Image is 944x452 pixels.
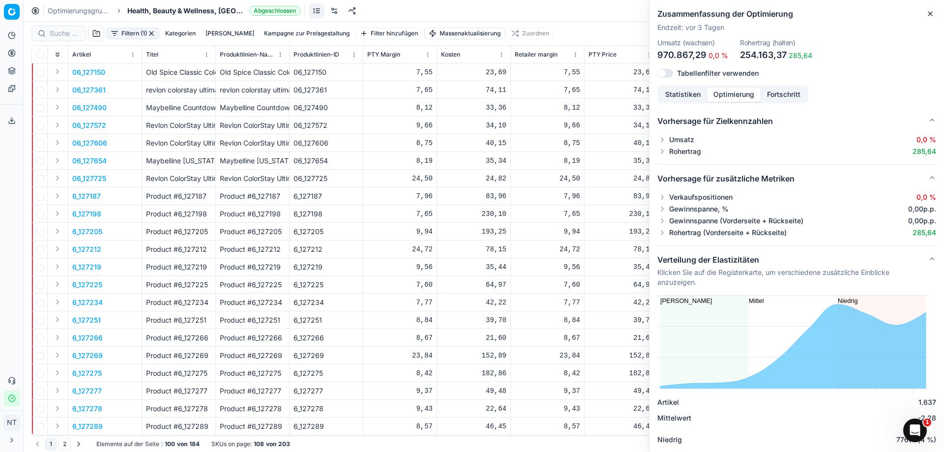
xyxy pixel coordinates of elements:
[266,440,276,448] strong: von
[72,333,103,343] button: 6_127266
[294,191,359,201] div: 6_127187
[589,315,654,325] div: 39,70
[72,51,91,59] span: Artikel
[367,174,433,183] div: 24,50
[52,243,63,255] button: Expand
[294,138,359,148] div: 06_127606
[45,438,57,450] button: 1
[249,6,300,16] span: Abgeschlossen
[441,280,506,290] div: 64,97
[441,298,506,307] div: 42,22
[589,85,654,95] div: 74,11
[146,121,211,130] p: Revlon ColorStay Ultimate Liquid Lipstick, Brilliant Bordeaux 0.10 oz (Pack of 3)
[220,280,285,290] div: Product #6_127225
[657,268,920,287] p: Klicken Sie auf die Registerkarte, um verschiedene zusätzliche Einblicke anzuzeigen.
[367,103,433,113] div: 8,12
[367,368,433,378] div: 8,42
[220,85,285,95] div: revlon colorstay ultimate liquid lipstick - superb sangria (045)
[923,419,931,426] span: 1
[31,438,85,450] nav: pagination
[278,440,290,448] strong: 203
[589,138,654,148] div: 40,15
[52,84,63,95] button: Expand
[106,28,159,39] button: Filtern (1)
[515,103,580,113] div: 8,12
[52,278,63,290] button: Expand
[127,6,300,16] span: Health, Beauty & Wellness, [GEOGRAPHIC_DATA] onlineAbgeschlossen
[72,298,103,307] p: 6_127234
[515,51,558,59] span: Retailer margin
[48,6,300,16] nav: breadcrumb
[52,367,63,379] button: Expand
[294,85,359,95] div: 06_127361
[260,28,354,39] button: Kampagne zur Preisgestaltung
[220,138,285,148] div: Revlon ColorStay Ultimate Liquid Lipstick, Brilliant Bordeaux 0.10 oz (Pack of 4)
[165,440,175,448] strong: 100
[72,138,107,148] p: 06_127606
[740,50,787,60] span: 254.163,37
[220,51,275,59] span: Produktlinien-Name
[52,172,63,184] button: Expand
[657,50,707,60] span: 970.867,29
[589,191,654,201] div: 83,96
[589,227,654,237] div: 193,25
[657,165,936,192] button: Vorhersage für zusätzliche Metriken
[220,244,285,254] div: Product #6_127212
[367,227,433,237] div: 9,94
[52,225,63,237] button: Expand
[515,368,580,378] div: 8,42
[294,51,339,59] span: Produktlinien-ID
[72,227,102,237] p: 6_127205
[659,88,707,102] button: Statistiken
[367,85,433,95] div: 7,65
[72,156,107,166] p: 06_127654
[72,174,106,183] p: 06_127725
[515,280,580,290] div: 7,60
[146,85,211,95] p: revlon colorstay ultimate liquid lipstick - superb sangria (045)
[515,422,580,431] div: 8,57
[657,23,936,32] p: Endzeit : vor 3 Tagen
[254,440,264,448] strong: 108
[589,156,654,166] div: 35,34
[367,156,433,166] div: 8,19
[294,404,359,414] div: 6_127278
[72,280,102,290] button: 6_127225
[52,296,63,308] button: Expand
[515,156,580,166] div: 8,19
[294,67,359,77] div: 06_127150
[838,297,858,304] text: Niedrig
[657,254,920,266] h5: Verteilung der Elastizitäten
[515,85,580,95] div: 7,65
[589,103,654,113] div: 33,36
[515,262,580,272] div: 9,56
[72,121,106,130] button: 06_127572
[220,351,285,361] div: Product #6_127269
[72,422,103,431] p: 6_127289
[220,191,285,201] div: Product #6_127187
[294,103,359,113] div: 06_127490
[355,28,422,39] button: Filter hinzufügen
[515,121,580,130] div: 9,66
[515,386,580,396] div: 9,37
[294,209,359,219] div: 6_127198
[72,103,107,113] p: 06_127490
[294,422,359,431] div: 6_127289
[220,368,285,378] div: Product #6_127275
[72,244,101,254] p: 6_127212
[441,103,506,113] div: 33,36
[367,315,433,325] div: 8,84
[72,191,101,201] button: 6_127187
[146,156,211,166] p: Maybelline [US_STATE] Color Sensational Color Elixir Lip Color,115 Citrus Evolution, (Pack of 2)
[749,297,764,304] text: Mittel
[367,333,433,343] div: 8,67
[589,368,654,378] div: 182,86
[515,174,580,183] div: 24,50
[220,174,285,183] div: Revlon ColorStay Ultimate Liquid Lipstick, Brilliant Bordeaux, 0.1 Ounce
[52,190,63,202] button: Expand
[657,192,936,245] div: Vorhersage für zusätzliche Metriken
[31,438,43,450] button: Go to previous page
[72,368,102,378] p: 6_127275
[72,386,102,396] button: 6_127277
[441,51,460,59] span: Kosten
